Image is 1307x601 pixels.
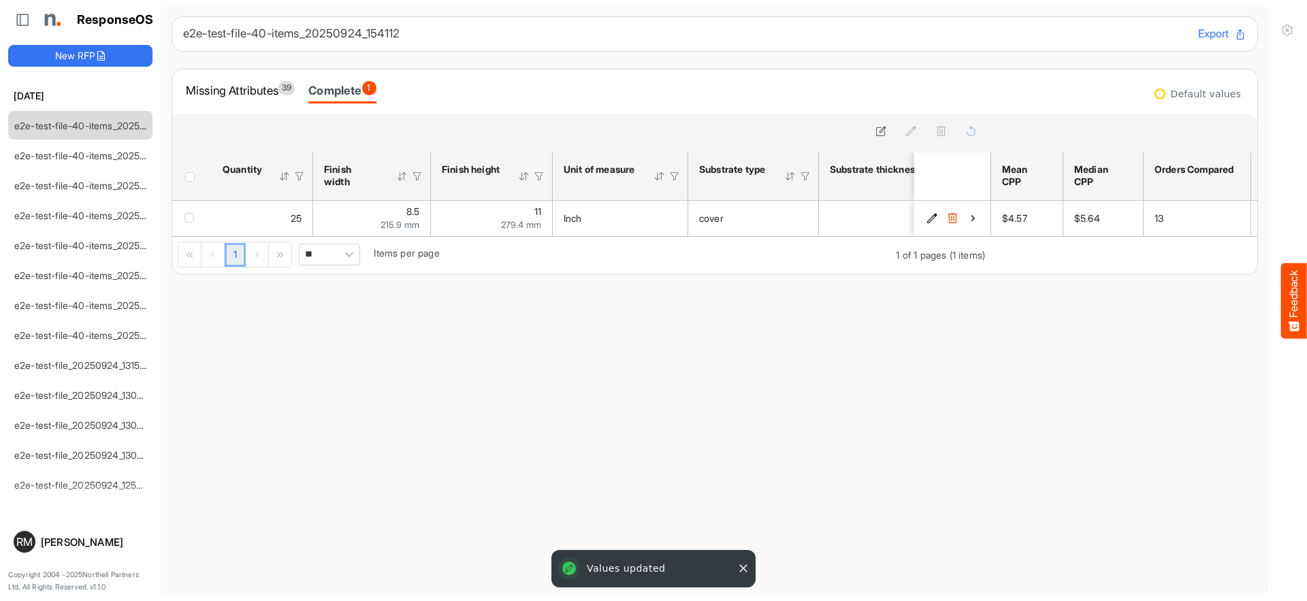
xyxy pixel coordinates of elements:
a: e2e-test-file-40-items_20250924_152927 [14,150,197,161]
a: e2e-test-file-40-items_20250924_134702 [14,180,198,191]
div: Unit of measure [564,163,636,176]
p: Copyright 2004 - 2025 Northell Partners Ltd. All Rights Reserved. v 1.1.0 [8,569,152,593]
h6: [DATE] [8,88,152,103]
td: 80 is template cell Column Header httpsnorthellcomontologiesmapping-rulesmaterialhasmaterialthick... [819,201,1021,236]
div: Finish height [442,163,500,176]
a: e2e-test-file_20250924_131520 [14,359,152,371]
span: Inch [564,212,582,224]
span: 279.4 mm [501,219,541,230]
div: Go to first page [178,242,201,267]
button: Delete [946,212,959,225]
button: New RFP [8,45,152,67]
span: RM [16,536,33,547]
div: Substrate type [699,163,767,176]
span: $5.64 [1074,212,1100,224]
div: Substrate thickness or weight [830,163,969,176]
div: Mean CPP [1002,163,1048,188]
div: Pager Container [172,237,990,274]
button: View [966,212,980,225]
td: $4.57 is template cell Column Header mean-cpp [991,201,1063,236]
span: 1 [362,81,376,95]
div: [PERSON_NAME] [41,537,147,547]
div: Go to next page [246,242,269,267]
td: 25 is template cell Column Header httpsnorthellcomontologiesmapping-rulesorderhasquantity [212,201,313,236]
span: 11 [534,206,541,217]
div: Median CPP [1074,163,1128,188]
a: e2e-test-file_20250924_125734 [14,479,153,491]
a: e2e-test-file-40-items_20250924_132534 [14,240,198,251]
a: e2e-test-file_20250924_130652 [14,449,154,461]
td: cover is template cell Column Header httpsnorthellcomontologiesmapping-rulesmaterialhassubstratem... [688,201,819,236]
a: e2e-test-file-40-items_20250924_132033 [14,299,198,311]
div: Quantity [223,163,261,176]
span: 25 [291,212,302,224]
a: e2e-test-file-40-items_20250924_131750 [14,329,195,341]
button: Edit [925,212,939,225]
div: Filter Icon [533,170,545,182]
div: Complete [308,81,376,100]
button: Feedback [1281,263,1307,338]
div: Filter Icon [799,170,811,182]
span: Pagerdropdown [299,244,360,265]
a: e2e-test-file-40-items_20250924_132227 [14,270,197,281]
th: Header checkbox [172,152,212,200]
div: Orders Compared [1155,163,1236,176]
td: bb2d5c32-f4d8-4d84-b4ab-dc0ac88392b6 is template cell Column Header [914,201,993,236]
a: e2e-test-file-40-items_20250924_154112 [14,120,194,131]
h6: e2e-test-file-40-items_20250924_154112 [183,28,1187,39]
span: (1 items) [950,249,985,261]
button: Close [737,562,750,575]
span: $4.57 [1002,212,1027,224]
button: Export [1198,25,1246,43]
h1: ResponseOS [77,13,154,27]
span: 13 [1155,212,1163,224]
td: 13 is template cell Column Header orders-compared [1144,201,1251,236]
td: Inch is template cell Column Header httpsnorthellcomontologiesmapping-rulesmeasurementhasunitofme... [553,201,688,236]
td: $5.64 is template cell Column Header median-cpp [1063,201,1144,236]
a: e2e-test-file_20250924_130824 [14,419,155,431]
div: Default values [1171,89,1241,99]
td: checkbox [172,201,212,236]
img: Northell [37,6,65,33]
div: Filter Icon [293,170,306,182]
a: e2e-test-file-40-items_20250924_133443 [14,210,199,221]
span: 1 of 1 pages [896,249,946,261]
span: 39 [278,81,295,95]
span: 8.5 [406,206,419,217]
div: Go to previous page [201,242,225,267]
div: Go to last page [269,242,291,267]
td: 11 is template cell Column Header httpsnorthellcomontologiesmapping-rulesmeasurementhasfinishsize... [431,201,553,236]
div: Missing Attributes [186,81,295,100]
span: 215.9 mm [381,219,419,230]
div: Finish width [324,163,378,188]
span: Items per page [374,247,439,259]
a: Page 1 of 1 Pages [225,243,246,267]
span: cover [699,212,724,224]
div: Filter Icon [411,170,423,182]
a: e2e-test-file_20250924_130935 [14,389,154,401]
div: Filter Icon [668,170,681,182]
td: 8.5 is template cell Column Header httpsnorthellcomontologiesmapping-rulesmeasurementhasfinishsiz... [313,201,431,236]
div: Values updated [554,553,753,585]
